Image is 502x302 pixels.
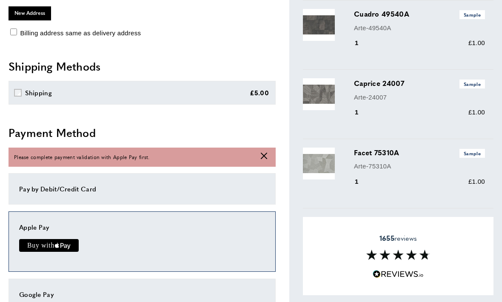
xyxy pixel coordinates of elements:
[468,108,485,116] span: £1.00
[303,148,335,179] img: Facet 75310A
[14,153,150,161] span: Please complete payment validation with Apple Pay first.
[468,178,485,185] span: £1.00
[303,78,335,110] img: Caprice 24007
[9,6,51,20] button: New Address
[366,250,430,260] img: Reviews section
[20,29,141,37] span: Billing address same as delivery address
[459,149,485,158] span: Sample
[9,125,276,140] h2: Payment Method
[354,78,485,88] h3: Caprice 24007
[25,88,52,98] div: Shipping
[303,9,335,41] img: Cuadro 49540A
[373,270,424,278] img: Reviews.io 5 stars
[379,233,394,243] strong: 1655
[19,184,265,194] div: Pay by Debit/Credit Card
[379,234,417,242] span: reviews
[354,148,485,158] h3: Facet 75310A
[354,9,485,19] h3: Cuadro 49540A
[354,92,485,103] p: Arte-24007
[19,222,265,232] div: Apple Pay
[354,38,371,48] div: 1
[354,107,371,117] div: 1
[250,88,269,98] div: £5.00
[459,80,485,88] span: Sample
[19,289,265,299] div: Google Pay
[468,39,485,46] span: £1.00
[9,59,276,74] h2: Shipping Methods
[459,10,485,19] span: Sample
[10,28,17,35] input: Billing address same as delivery address
[354,23,485,33] p: Arte-49540A
[354,177,371,187] div: 1
[354,161,485,171] p: Arte-75310A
